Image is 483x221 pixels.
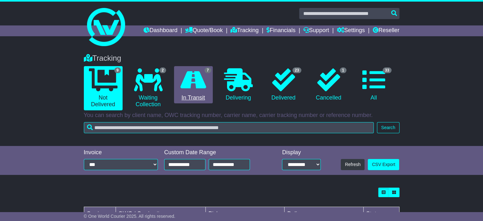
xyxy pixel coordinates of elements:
[205,67,211,73] span: 7
[337,25,365,36] a: Settings
[84,214,176,219] span: © One World Courier 2025. All rights reserved.
[129,66,168,110] a: 2 Waiting Collection
[164,149,265,156] div: Custom Date Range
[174,66,213,104] a: 7 In Transit
[266,25,295,36] a: Financials
[264,66,303,104] a: 23 Delivered
[185,25,223,36] a: Quote/Book
[341,159,365,170] button: Refresh
[159,67,166,73] span: 2
[285,207,363,221] td: Delivery
[84,149,158,156] div: Invoice
[363,207,399,221] td: Status
[372,25,399,36] a: Reseller
[377,122,399,133] button: Search
[282,149,321,156] div: Display
[81,54,403,63] div: Tracking
[309,66,348,104] a: 1 Cancelled
[292,67,301,73] span: 23
[84,207,116,221] td: Carrier
[219,66,258,104] a: Delivering
[114,67,121,73] span: 9
[340,67,346,73] span: 1
[303,25,329,36] a: Support
[354,66,393,104] a: 33 All
[231,25,258,36] a: Tracking
[368,159,399,170] a: CSV Export
[84,66,123,110] a: 9 Not Delivered
[144,25,178,36] a: Dashboard
[206,207,285,221] td: Pickup
[116,207,206,221] td: OWC / Carrier #
[84,112,399,119] p: You can search by client name, OWC tracking number, carrier name, carrier tracking number or refe...
[383,67,391,73] span: 33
